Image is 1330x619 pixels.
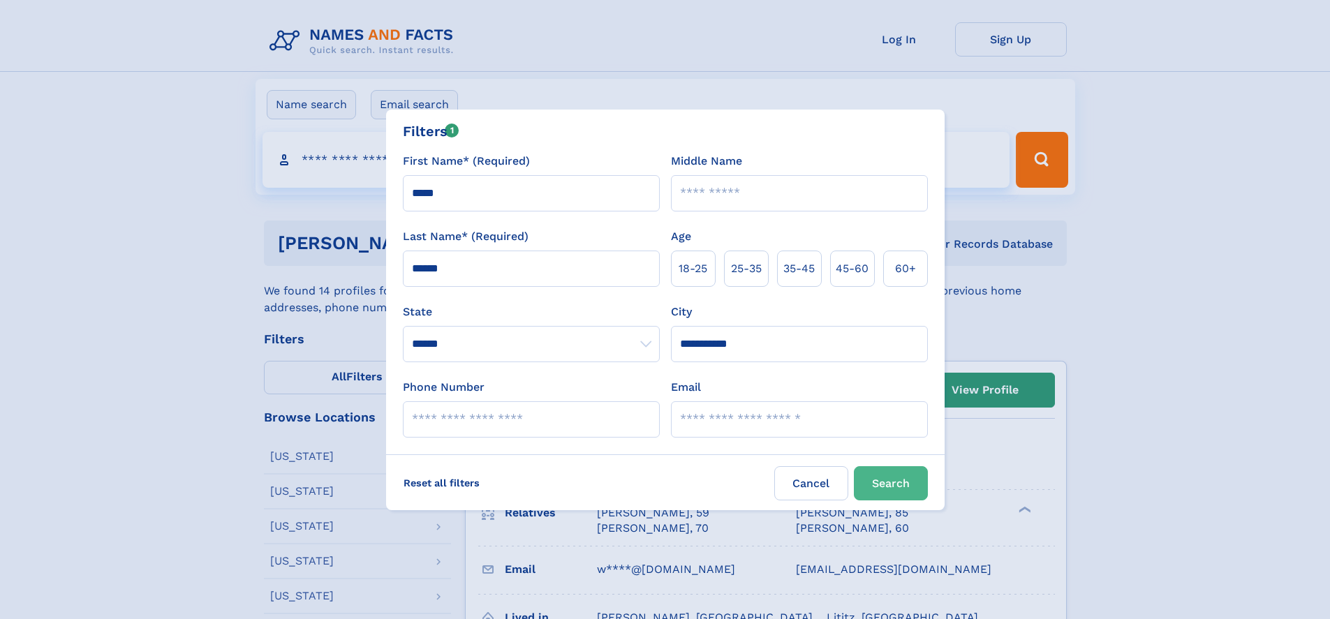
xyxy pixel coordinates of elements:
label: Reset all filters [394,466,489,500]
label: Cancel [774,466,848,500]
span: 35‑45 [783,260,815,277]
label: Last Name* (Required) [403,228,529,245]
span: 25‑35 [731,260,762,277]
label: State [403,304,660,320]
label: City [671,304,692,320]
div: Filters [403,121,459,142]
label: First Name* (Required) [403,153,530,170]
label: Age [671,228,691,245]
span: 18‑25 [679,260,707,277]
span: 60+ [895,260,916,277]
label: Middle Name [671,153,742,170]
label: Email [671,379,701,396]
button: Search [854,466,928,500]
label: Phone Number [403,379,485,396]
span: 45‑60 [836,260,869,277]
